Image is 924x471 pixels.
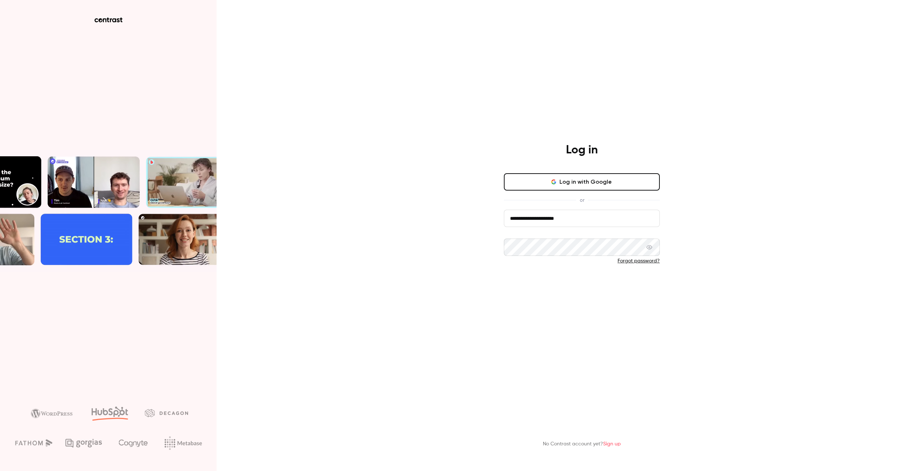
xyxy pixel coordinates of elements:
button: Log in [504,276,660,293]
span: or [576,196,588,204]
img: decagon [145,409,188,417]
a: Sign up [603,441,621,446]
button: Log in with Google [504,173,660,191]
h4: Log in [566,143,598,157]
a: Forgot password? [618,258,660,263]
keeper-lock: Open Keeper Popup [645,243,654,252]
p: No Contrast account yet? [543,440,621,448]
